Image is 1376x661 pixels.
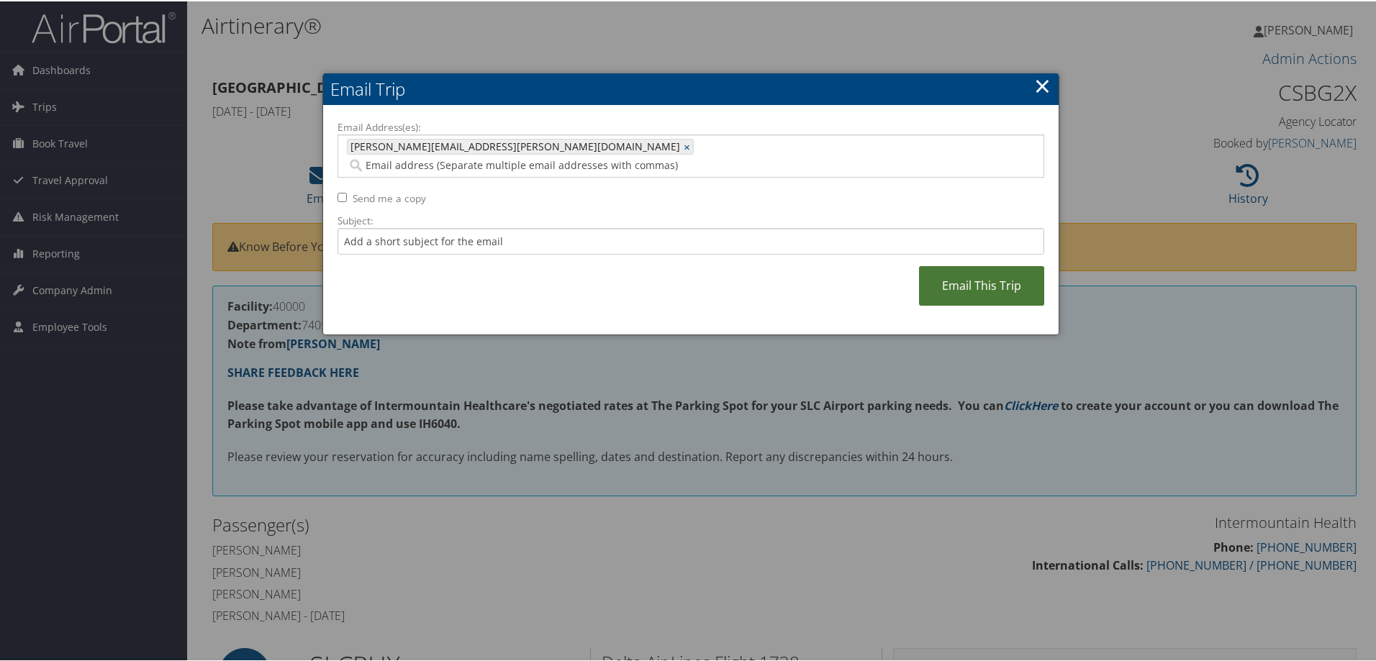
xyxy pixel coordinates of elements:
label: Email Address(es): [338,119,1044,133]
a: × [1034,70,1051,99]
input: Email address (Separate multiple email addresses with commas) [347,157,909,171]
label: Send me a copy [353,190,426,204]
label: Subject: [338,212,1044,227]
a: × [684,138,693,152]
input: Add a short subject for the email [338,227,1044,253]
a: Email This Trip [919,265,1044,304]
h2: Email Trip [323,72,1059,104]
span: [PERSON_NAME][EMAIL_ADDRESS][PERSON_NAME][DOMAIN_NAME] [348,138,680,152]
